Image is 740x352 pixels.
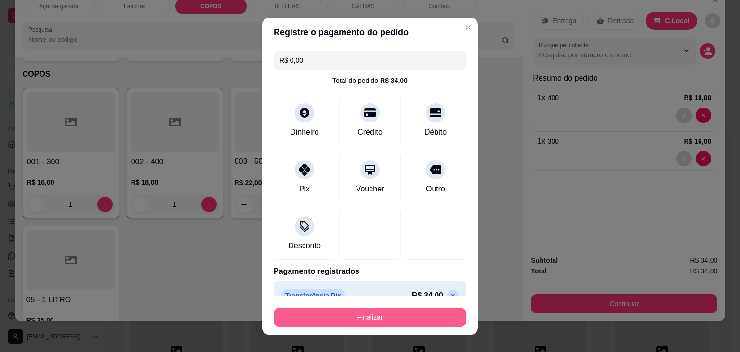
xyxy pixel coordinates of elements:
[412,290,443,301] p: R$ 34,00
[279,51,461,70] input: Ex.: hambúrguer de cordeiro
[332,76,408,85] div: Total do pedido
[274,266,466,277] p: Pagamento registrados
[288,240,321,252] div: Desconto
[426,183,445,195] div: Outro
[461,20,476,35] button: Close
[262,18,478,47] header: Registre o pagamento do pedido
[281,289,345,302] p: Transferência Pix
[356,183,384,195] div: Voucher
[424,126,447,138] div: Débito
[290,126,319,138] div: Dinheiro
[274,308,466,327] button: Finalizar
[299,183,310,195] div: Pix
[380,76,408,85] div: R$ 34,00
[357,126,383,138] div: Crédito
